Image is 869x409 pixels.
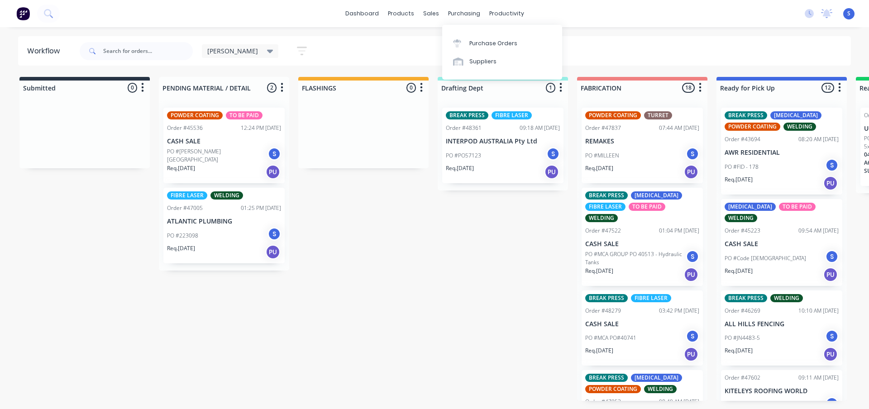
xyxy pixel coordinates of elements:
[725,176,753,184] p: Req. [DATE]
[725,123,780,131] div: POWDER COATING
[659,124,699,132] div: 07:44 AM [DATE]
[582,188,703,286] div: BREAK PRESS[MEDICAL_DATA]FIBRE LASERTO BE PAIDWELDINGOrder #4752201:04 PM [DATE]CASH SALEPO #MCA ...
[725,163,759,171] p: PO #FID - 178
[585,385,641,393] div: POWDER COATING
[770,294,803,302] div: WELDING
[585,191,628,200] div: BREAK PRESS
[659,398,699,406] div: 08:40 AM [DATE]
[446,111,488,119] div: BREAK PRESS
[167,244,195,252] p: Req. [DATE]
[725,203,776,211] div: [MEDICAL_DATA]
[725,240,839,248] p: CASH SALE
[167,124,203,132] div: Order #45536
[725,214,757,222] div: WELDING
[585,227,621,235] div: Order #47522
[226,111,263,119] div: TO BE PAID
[103,42,193,60] input: Search for orders...
[585,240,699,248] p: CASH SALE
[167,111,223,119] div: POWDER COATING
[825,250,839,263] div: S
[163,108,285,183] div: POWDER COATINGTO BE PAIDOrder #4553612:24 PM [DATE]CASH SALEPO #[PERSON_NAME][GEOGRAPHIC_DATA]SRe...
[446,164,474,172] p: Req. [DATE]
[585,334,636,342] p: PO #MCA PO#40741
[167,204,203,212] div: Order #47005
[823,176,838,190] div: PU
[546,147,560,161] div: S
[825,158,839,172] div: S
[721,199,842,286] div: [MEDICAL_DATA]TO BE PAIDWELDINGOrder #4522309:54 AM [DATE]CASH SALEPO #Code [DEMOGRAPHIC_DATA]SRe...
[167,218,281,225] p: ATLANTIC PLUMBING
[241,204,281,212] div: 01:25 PM [DATE]
[725,111,767,119] div: BREAK PRESS
[267,147,281,161] div: S
[721,108,842,195] div: BREAK PRESS[MEDICAL_DATA]POWDER COATINGWELDINGOrder #4369408:20 AM [DATE]AWR RESIDENTIALPO #FID -...
[446,124,482,132] div: Order #48361
[582,108,703,183] div: POWDER COATINGTURRETOrder #4783707:44 AM [DATE]REMAKESPO #MILLEENSReq.[DATE]PU
[825,329,839,343] div: S
[725,320,839,328] p: ALL HILLS FENCING
[725,267,753,275] p: Req. [DATE]
[469,39,517,48] div: Purchase Orders
[585,294,628,302] div: BREAK PRESS
[798,374,839,382] div: 09:11 AM [DATE]
[585,250,686,266] p: PO #MCA GROUP PO 40513 - Hydraulic Tanks
[823,347,838,361] div: PU
[721,290,842,366] div: BREAK PRESSWELDINGOrder #4626910:10 AM [DATE]ALL HILLS FENCINGPO #JN4483-5SReq.[DATE]PU
[629,203,665,211] div: TO BE PAID
[684,347,698,361] div: PU
[167,164,195,172] p: Req. [DATE]
[779,203,816,211] div: TO BE PAID
[585,398,621,406] div: Order #47953
[798,227,839,235] div: 09:54 AM [DATE]
[492,111,532,119] div: FIBRE LASER
[585,307,621,315] div: Order #48279
[266,165,280,179] div: PU
[684,165,698,179] div: PU
[16,7,30,20] img: Factory
[585,164,613,172] p: Req. [DATE]
[167,232,198,240] p: PO #223098
[520,124,560,132] div: 09:18 AM [DATE]
[585,124,621,132] div: Order #47837
[267,227,281,241] div: S
[847,10,850,18] span: S
[644,385,677,393] div: WELDING
[770,111,821,119] div: [MEDICAL_DATA]
[446,152,481,160] p: PO #PO57123
[823,267,838,282] div: PU
[446,138,560,145] p: INTERPOD AUSTRALIA Pty Ltd
[442,52,562,71] a: Suppliers
[167,191,207,200] div: FIBRE LASER
[585,111,641,119] div: POWDER COATING
[383,7,419,20] div: products
[442,108,563,183] div: BREAK PRESSFIBRE LASEROrder #4836109:18 AM [DATE]INTERPOD AUSTRALIA Pty LtdPO #PO57123SReq.[DATE]PU
[725,374,760,382] div: Order #47602
[485,7,529,20] div: productivity
[585,267,613,275] p: Req. [DATE]
[210,191,243,200] div: WELDING
[725,347,753,355] p: Req. [DATE]
[686,147,699,161] div: S
[469,57,497,66] div: Suppliers
[659,307,699,315] div: 03:42 PM [DATE]
[725,387,839,395] p: KITELEYS ROOFING WORLD
[783,123,816,131] div: WELDING
[582,290,703,366] div: BREAK PRESSFIBRE LASEROrder #4827903:42 PM [DATE]CASH SALEPO #MCA PO#40741SReq.[DATE]PU
[27,46,64,57] div: Workflow
[585,152,619,160] p: PO #MILLEEN
[207,46,258,56] span: [PERSON_NAME]
[585,203,625,211] div: FIBRE LASER
[585,320,699,328] p: CASH SALE
[725,254,806,262] p: PO #Code [DEMOGRAPHIC_DATA]
[442,34,562,52] a: Purchase Orders
[659,227,699,235] div: 01:04 PM [DATE]
[686,250,699,263] div: S
[631,374,682,382] div: [MEDICAL_DATA]
[686,329,699,343] div: S
[167,147,267,164] p: PO #[PERSON_NAME][GEOGRAPHIC_DATA]
[585,138,699,145] p: REMAKES
[725,135,760,143] div: Order #43694
[585,347,613,355] p: Req. [DATE]
[725,307,760,315] div: Order #46269
[163,188,285,263] div: FIBRE LASERWELDINGOrder #4700501:25 PM [DATE]ATLANTIC PLUMBINGPO #223098SReq.[DATE]PU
